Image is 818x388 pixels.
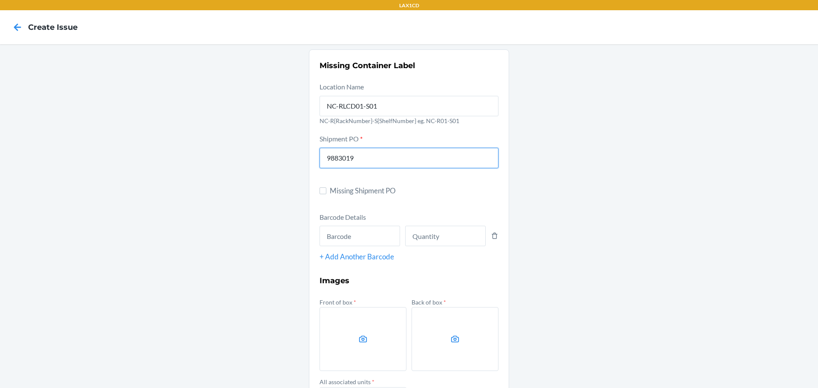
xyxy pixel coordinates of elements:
[405,226,486,246] input: Quantity
[28,22,78,33] h4: Create Issue
[320,275,498,286] h3: Images
[320,251,498,262] div: + Add Another Barcode
[330,185,498,196] span: Missing Shipment PO
[320,213,366,221] label: Barcode Details
[320,60,498,71] h2: Missing Container Label
[320,135,363,143] label: Shipment PO
[399,2,419,9] p: LAX1CD
[412,299,446,306] label: Back of box
[320,299,356,306] label: Front of box
[320,83,364,91] label: Location Name
[320,116,498,125] p: NC-R{RackNumber}-S{ShelfNumber} eg. NC-R01-S01
[320,378,374,385] label: All associated units
[320,187,326,194] input: Missing Shipment PO
[320,226,400,246] input: Barcode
